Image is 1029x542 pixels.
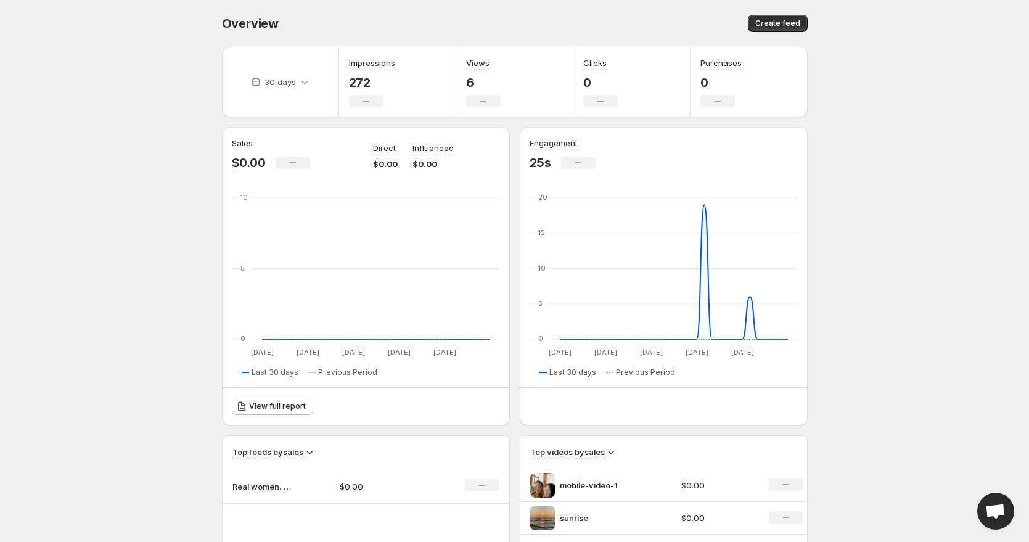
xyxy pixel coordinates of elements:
button: Create feed [748,15,808,32]
text: [DATE] [250,348,273,356]
h3: Top feeds by sales [232,446,303,458]
img: mobile-video-1 [530,473,555,498]
p: Influenced [412,142,454,154]
text: [DATE] [639,348,662,356]
p: 0 [583,75,618,90]
text: 0 [538,334,543,343]
p: Real women. Real results. Most felt a difference in days. [232,480,294,493]
p: $0.00 [340,480,427,493]
text: 10 [538,264,546,273]
text: [DATE] [731,348,753,356]
text: 15 [538,228,545,237]
span: Last 30 days [252,367,298,377]
text: [DATE] [594,348,617,356]
text: 5 [538,299,543,308]
h3: Impressions [349,57,395,69]
p: $0.00 [232,155,266,170]
text: [DATE] [387,348,410,356]
p: 30 days [264,76,296,88]
p: $0.00 [373,158,398,170]
span: Create feed [755,18,800,28]
div: Open chat [977,493,1014,530]
p: 25s [530,155,551,170]
span: Previous Period [616,367,675,377]
h3: Clicks [583,57,607,69]
p: Direct [373,142,396,154]
text: [DATE] [685,348,708,356]
p: 272 [349,75,395,90]
text: [DATE] [548,348,571,356]
p: $0.00 [681,479,754,491]
p: 0 [700,75,742,90]
text: 5 [240,264,245,273]
text: 0 [240,334,245,343]
span: Overview [222,16,279,31]
h3: Purchases [700,57,742,69]
span: Last 30 days [549,367,596,377]
text: [DATE] [342,348,364,356]
text: [DATE] [433,348,456,356]
a: View full report [232,398,313,415]
p: sunrise [560,512,652,524]
span: View full report [249,401,306,411]
text: 10 [240,193,248,202]
h3: Top videos by sales [530,446,605,458]
h3: Engagement [530,137,578,149]
h3: Sales [232,137,253,149]
text: 20 [538,193,547,202]
p: $0.00 [681,512,754,524]
img: sunrise [530,506,555,530]
p: $0.00 [412,158,454,170]
h3: Views [466,57,490,69]
p: mobile-video-1 [560,479,652,491]
span: Previous Period [318,367,377,377]
text: [DATE] [296,348,319,356]
p: 6 [466,75,501,90]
